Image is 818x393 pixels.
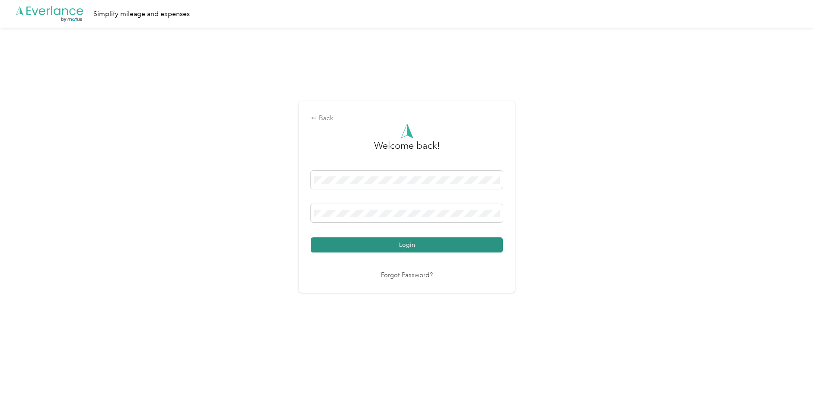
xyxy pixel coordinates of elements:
button: Login [311,237,503,252]
iframe: Everlance-gr Chat Button Frame [770,345,818,393]
a: Forgot Password? [381,271,433,281]
div: Back [311,113,503,124]
h3: greeting [374,138,440,162]
div: Simplify mileage and expenses [93,9,190,19]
